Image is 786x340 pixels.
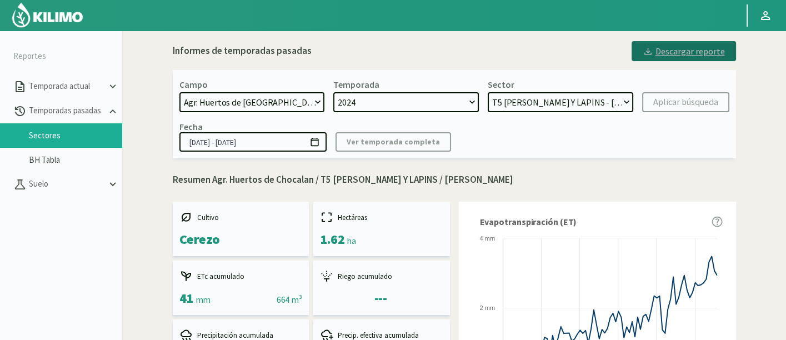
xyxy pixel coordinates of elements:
[179,231,220,248] span: Cerezo
[632,41,736,61] button: Descargar reporte
[313,202,450,256] kil-mini-card: report-summary-cards.HECTARES
[29,131,122,141] a: Sectores
[333,79,379,90] div: Temporada
[179,211,303,224] div: Cultivo
[11,2,84,28] img: Kilimo
[173,44,312,58] div: Informes de temporadas pasadas
[320,269,443,283] div: Riego acumulado
[179,79,208,90] div: Campo
[27,104,107,117] p: Temporadas pasadas
[480,215,577,228] span: Evapotranspiración (ET)
[173,261,309,315] kil-mini-card: report-summary-cards.ACCUMULATED_ETC
[479,235,495,242] text: 4 mm
[277,293,302,306] div: 664 m³
[374,289,387,307] span: ---
[179,121,203,132] div: Fecha
[29,155,122,165] a: BH Tabla
[313,261,450,315] kil-mini-card: report-summary-cards.ACCUMULATED_IRRIGATION
[320,211,443,224] div: Hectáreas
[27,80,107,93] p: Temporada actual
[320,231,344,248] span: 1.62
[488,79,514,90] div: Sector
[179,269,303,283] div: ETc acumulado
[643,44,725,58] div: Descargar reporte
[27,178,107,191] p: Suelo
[196,294,211,305] span: mm
[179,132,327,152] input: dd/mm/yyyy - dd/mm/yyyy
[173,202,309,256] kil-mini-card: report-summary-cards.CROP
[347,235,356,246] span: ha
[173,173,736,187] p: Resumen Agr. Huertos de Chocalan / T5 [PERSON_NAME] Y LAPINS / [PERSON_NAME]
[479,304,495,311] text: 2 mm
[179,289,193,307] span: 41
